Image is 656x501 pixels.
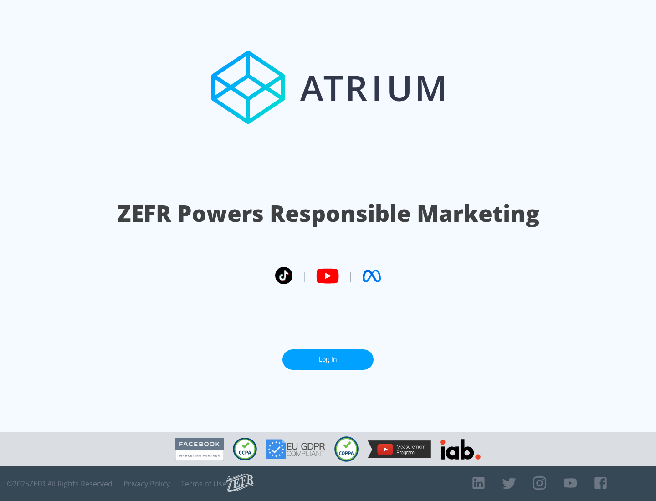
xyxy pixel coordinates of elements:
span: | [348,269,354,283]
a: Log In [282,349,374,370]
img: Facebook Marketing Partner [175,438,224,461]
a: Privacy Policy [123,479,170,488]
span: © 2025 ZEFR All Rights Reserved [7,479,113,488]
span: | [302,269,307,283]
img: GDPR Compliant [266,439,325,459]
a: Terms of Use [181,479,226,488]
img: COPPA Compliant [334,436,359,462]
img: IAB [440,439,481,460]
h1: ZEFR Powers Responsible Marketing [117,198,539,229]
img: CCPA Compliant [233,438,257,460]
img: YouTube Measurement Program [368,440,431,458]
